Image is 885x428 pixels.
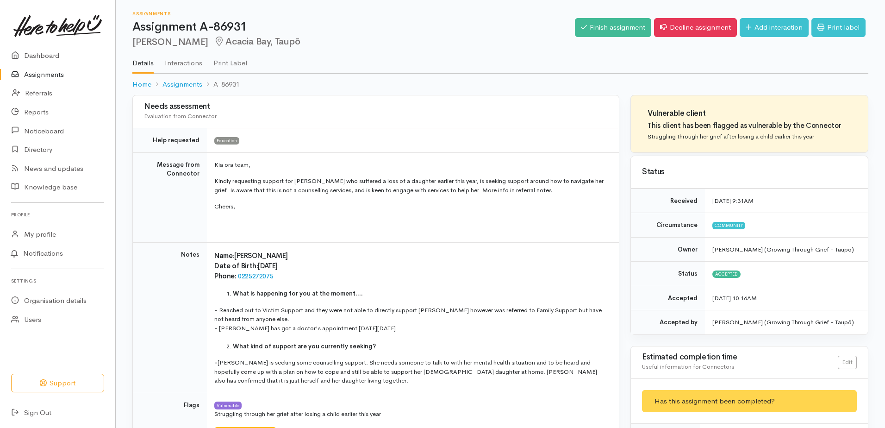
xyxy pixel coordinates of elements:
[234,251,288,260] span: [PERSON_NAME]
[631,262,705,286] td: Status
[648,109,841,118] h3: Vulnerable client
[214,251,234,260] span: Name:
[654,18,737,37] a: Decline assignment
[631,310,705,334] td: Accepted by
[648,132,841,141] p: Struggling through her grief after losing a child earlier this year
[132,37,575,47] h2: [PERSON_NAME]
[202,79,240,90] li: A-86931
[740,18,809,37] a: Add interaction
[214,137,239,145] span: Education
[214,271,237,280] span: Phone:
[132,20,575,34] h1: Assignment A-86931
[642,390,857,413] div: Has this assignment been completed?
[132,79,151,90] a: Home
[712,197,754,205] time: [DATE] 9:31AM
[233,342,376,350] span: What kind of support are you currently seeking?
[642,353,838,362] h3: Estimated completion time
[712,294,757,302] time: [DATE] 10:16AM
[214,402,242,409] span: Vulnerable
[705,310,868,334] td: [PERSON_NAME] (Growing Through Grief - Taupō)
[642,363,734,371] span: Useful information for Connectors
[631,213,705,238] td: Circumstance
[712,245,854,253] span: [PERSON_NAME] (Growing Through Grief - Taupō)
[214,160,608,170] p: Kia ora team,
[214,261,258,270] span: Date of Birth:
[11,374,104,393] button: Support
[214,306,602,323] span: - Reached out to Victim Support and they were not able to directly support [PERSON_NAME] however ...
[132,74,868,95] nav: breadcrumb
[712,271,741,278] span: Accepted
[631,286,705,310] td: Accepted
[213,47,247,73] a: Print Label
[811,18,866,37] a: Print label
[214,202,608,211] p: Cheers,
[132,11,575,16] h6: Assignments
[214,359,218,366] span: -
[11,275,104,287] h6: Settings
[214,176,608,195] p: Kindly requesting support for [PERSON_NAME] who suffered a loss of a daughter earlier this year, ...
[712,222,745,229] span: Community
[144,112,217,120] span: Evaluation from Connector
[214,324,398,332] span: - [PERSON_NAME] has got a doctor's appointment [DATE][DATE].
[162,79,202,90] a: Assignments
[214,359,597,384] span: [PERSON_NAME] is seeking some counselling support. She needs someone to talk to with her mental h...
[642,168,857,176] h3: Status
[575,18,651,37] a: Finish assignment
[233,290,363,297] span: What is happening for you at the moment....
[144,102,608,111] h3: Needs assessment
[214,36,300,47] span: Acacia Bay, Taupō
[11,208,104,221] h6: Profile
[258,261,278,270] span: [DATE]
[648,122,841,130] h4: This client has been flagged as vulnerable by the Connector
[631,237,705,262] td: Owner
[133,152,207,243] td: Message from Connector
[133,128,207,153] td: Help requested
[214,409,608,419] p: Struggling through her grief after losing a child earlier this year
[631,189,705,213] td: Received
[165,47,202,73] a: Interactions
[133,243,207,393] td: Notes
[238,272,273,280] a: 0225272075
[132,47,154,74] a: Details
[838,356,857,369] a: Edit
